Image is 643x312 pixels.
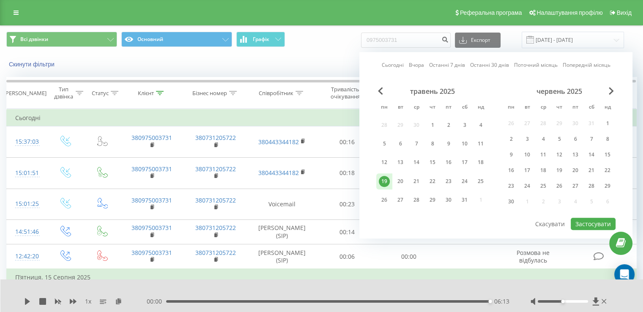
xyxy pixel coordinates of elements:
[583,148,599,161] div: сб 14 черв 2025 р.
[599,164,616,177] div: нд 22 черв 2025 р.
[554,181,565,192] div: 26
[570,149,581,160] div: 13
[459,176,470,187] div: 24
[376,173,392,189] div: пн 19 трав 2025 р.
[131,134,172,142] a: 380975003731
[503,133,519,145] div: пн 2 черв 2025 р.
[567,164,583,177] div: пт 20 черв 2025 р.
[503,148,519,161] div: пн 9 черв 2025 р.
[195,134,236,142] a: 380731205722
[395,157,406,168] div: 13
[473,173,489,189] div: нд 25 трав 2025 р.
[361,33,451,48] input: Пошук за номером
[538,134,549,145] div: 4
[551,180,567,192] div: чт 26 черв 2025 р.
[567,180,583,192] div: пт 27 черв 2025 р.
[121,32,232,47] button: Основний
[457,173,473,189] div: сб 24 трав 2025 р.
[503,180,519,192] div: пн 23 черв 2025 р.
[538,165,549,176] div: 18
[192,90,227,97] div: Бізнес номер
[15,165,38,181] div: 15:01:51
[570,134,581,145] div: 6
[553,101,566,114] abbr: четвер
[379,138,390,149] div: 5
[395,194,406,205] div: 27
[519,148,535,161] div: вт 10 черв 2025 р.
[7,269,637,286] td: П’ятниця, 15 Серпня 2025
[15,196,38,212] div: 15:01:25
[570,181,581,192] div: 27
[586,134,597,145] div: 7
[538,181,549,192] div: 25
[443,157,454,168] div: 16
[427,176,438,187] div: 22
[392,173,408,189] div: вт 20 трав 2025 р.
[6,32,117,47] button: Всі дзвінки
[551,148,567,161] div: чт 12 черв 2025 р.
[521,101,534,114] abbr: вівторок
[395,176,406,187] div: 20
[15,224,38,240] div: 14:51:46
[599,133,616,145] div: нд 8 черв 2025 р.
[586,181,597,192] div: 28
[392,192,408,208] div: вт 27 трав 2025 р.
[376,155,392,170] div: пн 12 трав 2025 р.
[424,192,441,208] div: чт 29 трав 2025 р.
[505,101,517,114] abbr: понеділок
[537,101,550,114] abbr: середа
[443,138,454,149] div: 9
[519,164,535,177] div: вт 17 черв 2025 р.
[522,134,533,145] div: 3
[506,165,517,176] div: 16
[131,249,172,257] a: 380975003731
[427,157,438,168] div: 15
[441,192,457,208] div: пт 30 трав 2025 р.
[410,101,423,114] abbr: середа
[378,101,391,114] abbr: понеділок
[395,138,406,149] div: 6
[535,133,551,145] div: ср 4 черв 2025 р.
[474,101,487,114] abbr: неділя
[409,61,424,69] a: Вчора
[427,194,438,205] div: 29
[443,120,454,131] div: 2
[459,157,470,168] div: 17
[426,101,439,114] abbr: четвер
[376,192,392,208] div: пн 26 трав 2025 р.
[394,101,407,114] abbr: вівторок
[195,224,236,232] a: 380731205722
[602,165,613,176] div: 22
[131,165,172,173] a: 380975003731
[473,136,489,152] div: нд 11 трав 2025 р.
[376,87,489,96] div: травень 2025
[131,224,172,232] a: 380975003731
[609,87,614,95] span: Next Month
[586,149,597,160] div: 14
[138,90,154,97] div: Клієнт
[424,173,441,189] div: чт 22 трав 2025 р.
[411,194,422,205] div: 28
[379,157,390,168] div: 12
[570,165,581,176] div: 20
[424,117,441,133] div: чт 1 трав 2025 р.
[392,155,408,170] div: вт 13 трав 2025 р.
[473,155,489,170] div: нд 18 трав 2025 р.
[195,165,236,173] a: 380731205722
[147,297,166,306] span: 00:00
[248,220,317,244] td: [PERSON_NAME] (SIP)
[494,297,509,306] span: 06:13
[470,61,509,69] a: Останні 30 днів
[602,181,613,192] div: 29
[424,155,441,170] div: чт 15 трав 2025 р.
[535,180,551,192] div: ср 25 черв 2025 р.
[408,136,424,152] div: ср 7 трав 2025 р.
[506,181,517,192] div: 23
[585,101,598,114] abbr: субота
[376,136,392,152] div: пн 5 трав 2025 р.
[378,244,439,269] td: 00:00
[457,192,473,208] div: сб 31 трав 2025 р.
[258,169,299,177] a: 380443344182
[441,136,457,152] div: пт 9 трав 2025 р.
[317,126,378,158] td: 00:16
